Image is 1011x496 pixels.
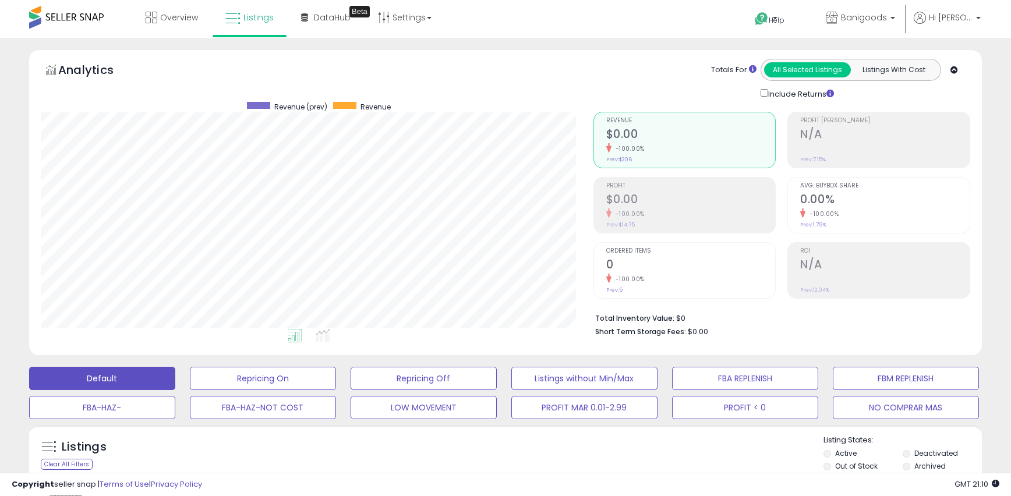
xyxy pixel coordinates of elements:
button: LOW MOVEMENT [351,396,497,419]
span: Ordered Items [606,248,776,254]
small: Prev: 7.15% [800,156,826,163]
button: NO COMPRAR MAS [833,396,979,419]
small: -100.00% [611,144,645,153]
button: Listings With Cost [850,62,937,77]
strong: Copyright [12,479,54,490]
div: Clear All Filters [41,459,93,470]
label: Archived [914,461,946,471]
h2: N/A [800,127,970,143]
button: All Selected Listings [764,62,851,77]
button: Repricing On [190,367,336,390]
span: Revenue (prev) [274,102,327,112]
small: -100.00% [611,210,645,218]
h2: $0.00 [606,127,776,143]
a: Privacy Policy [151,479,202,490]
button: Repricing Off [351,367,497,390]
button: FBA REPLENISH [672,367,818,390]
small: Prev: 5 [606,286,623,293]
p: Listing States: [823,435,982,446]
label: Out of Stock [835,461,878,471]
span: Banigoods [841,12,887,23]
span: ROI [800,248,970,254]
div: Totals For [711,65,757,76]
button: Listings without Min/Max [511,367,657,390]
i: Get Help [754,12,769,26]
div: Tooltip anchor [349,6,370,17]
a: Help [745,3,807,38]
button: PROFIT MAR 0.01-2.99 [511,396,657,419]
button: Default [29,367,175,390]
span: Listings [243,12,274,23]
span: 2025-09-11 21:10 GMT [955,479,999,490]
span: Help [769,15,784,25]
button: FBA-HAZ- [29,396,175,419]
span: Avg. Buybox Share [800,183,970,189]
h2: 0 [606,258,776,274]
h2: N/A [800,258,970,274]
label: Active [835,448,857,458]
button: FBA-HAZ-NOT COST [190,396,336,419]
span: Revenue [360,102,391,112]
b: Short Term Storage Fees: [595,327,686,336]
small: -100.00% [805,210,839,218]
span: Revenue [606,118,776,124]
div: Include Returns [752,87,848,100]
a: Hi [PERSON_NAME] [914,12,981,38]
span: $0.00 [688,326,708,337]
h2: $0.00 [606,193,776,208]
small: Prev: 12.04% [800,286,829,293]
button: FBM REPLENISH [833,367,979,390]
small: Prev: 1.79% [800,221,826,228]
a: Terms of Use [100,479,149,490]
span: Profit [606,183,776,189]
small: Prev: $206 [606,156,632,163]
span: DataHub [314,12,351,23]
b: Total Inventory Value: [595,313,674,323]
span: Profit [PERSON_NAME] [800,118,970,124]
h5: Listings [62,439,107,455]
small: Prev: $14.75 [606,221,635,228]
button: PROFIT < 0 [672,396,818,419]
label: Deactivated [914,448,958,458]
h2: 0.00% [800,193,970,208]
li: $0 [595,310,962,324]
small: -100.00% [611,275,645,284]
h5: Analytics [58,62,136,81]
span: Overview [160,12,198,23]
div: seller snap | | [12,479,202,490]
span: Hi [PERSON_NAME] [929,12,973,23]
